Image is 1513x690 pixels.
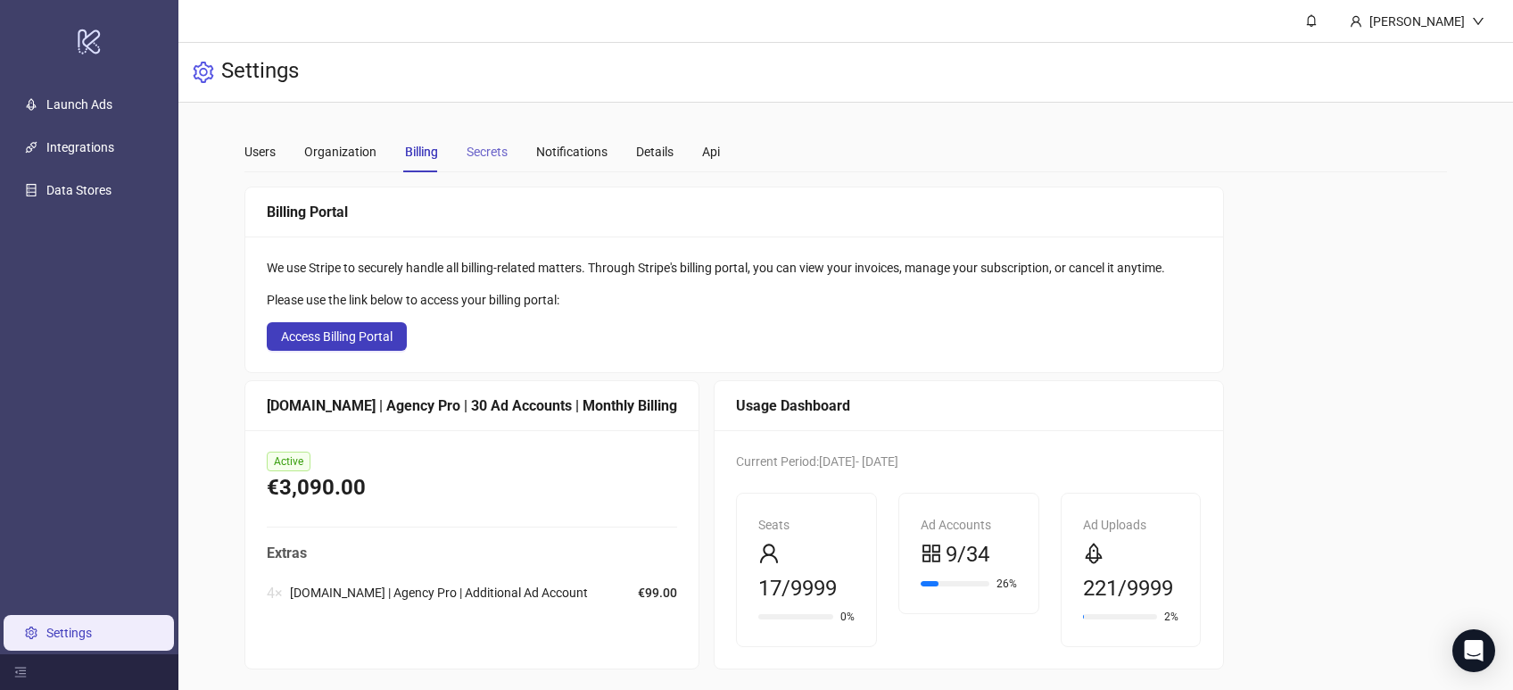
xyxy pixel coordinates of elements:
[1083,572,1173,606] span: 221/9999
[638,583,677,603] span: €99.00
[996,578,1017,589] span: 26%
[1305,14,1318,27] span: bell
[736,395,1202,417] div: Usage Dashboard
[1164,611,1178,622] span: 2%
[267,471,677,505] div: €3,090.00
[1083,543,1104,564] span: rocket
[536,142,608,162] div: Notifications
[405,142,438,162] div: Billing
[1350,15,1362,28] span: user
[267,542,677,564] span: Extras
[46,140,114,154] a: Integrations
[46,183,112,197] a: Data Stores
[267,201,1202,223] div: Billing Portal
[1083,515,1179,535] div: Ad Uploads
[267,452,310,471] span: Active
[244,142,276,162] div: Users
[1452,629,1495,672] div: Open Intercom Messenger
[193,62,214,83] span: setting
[221,57,299,87] h3: Settings
[758,572,837,606] span: 17/9999
[1472,15,1484,28] span: down
[921,515,1017,535] div: Ad Accounts
[267,290,1202,310] div: Please use the link below to access your billing portal:
[636,142,674,162] div: Details
[702,142,720,162] div: Api
[840,611,855,622] span: 0%
[467,142,508,162] div: Secrets
[14,666,27,678] span: menu-fold
[267,322,407,351] button: Access Billing Portal
[267,395,677,417] div: [DOMAIN_NAME] | Agency Pro | 30 Ad Accounts | Monthly Billing
[304,142,376,162] div: Organization
[1362,12,1472,31] div: [PERSON_NAME]
[946,538,989,572] span: 9/34
[281,329,393,344] span: Access Billing Portal
[267,258,1202,278] div: We use Stripe to securely handle all billing-related matters. Through Stripe's billing portal, yo...
[921,543,942,564] span: appstore
[46,97,112,112] a: Launch Ads
[290,583,588,603] span: [DOMAIN_NAME] | Agency Pro | Additional Ad Account
[736,454,898,469] span: Current Period: [DATE] - [DATE]
[46,626,92,640] a: Settings
[758,515,855,535] div: Seats
[267,582,283,604] span: 4 ×
[758,543,780,564] span: user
